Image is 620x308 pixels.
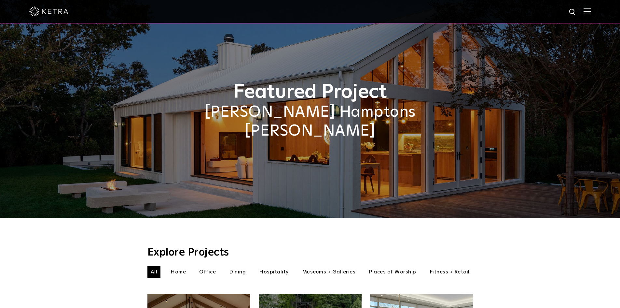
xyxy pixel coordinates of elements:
img: Hamburger%20Nav.svg [584,8,591,14]
li: Museums + Galleries [299,266,359,278]
li: Home [167,266,189,278]
img: search icon [569,8,577,16]
h1: Featured Project [147,81,473,103]
li: Places of Worship [365,266,420,278]
h2: [PERSON_NAME] Hamptons [PERSON_NAME] [147,103,473,140]
img: ketra-logo-2019-white [29,7,68,16]
li: Fitness + Retail [426,266,473,278]
li: Hospitality [256,266,292,278]
li: All [147,266,161,278]
li: Office [196,266,219,278]
li: Dining [226,266,249,278]
h3: Explore Projects [147,247,473,258]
